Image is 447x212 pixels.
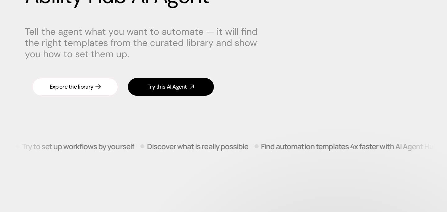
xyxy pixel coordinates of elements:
[32,78,118,96] a: Explore the library
[50,83,93,91] div: Explore the library
[25,26,261,60] p: Tell the agent what you want to automate — it will find the right templates from the curated libr...
[261,142,438,150] p: Find automation templates 4x faster with AI Agent Hub
[22,142,134,150] p: Try to set up workflows by yourself
[147,83,187,91] div: Try this AI Agent
[147,142,248,150] p: Discover what is really possible
[128,78,214,96] a: Try this AI Agent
